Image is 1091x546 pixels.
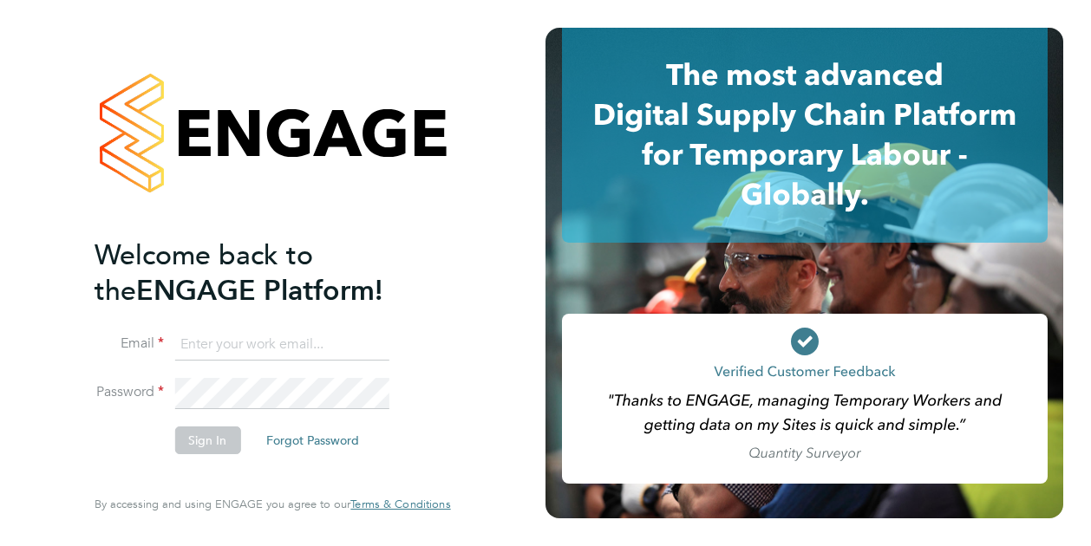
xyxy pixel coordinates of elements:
[95,335,164,353] label: Email
[174,329,389,361] input: Enter your work email...
[95,237,433,309] h2: ENGAGE Platform!
[174,426,240,454] button: Sign In
[95,383,164,401] label: Password
[95,497,450,511] span: By accessing and using ENGAGE you agree to our
[350,497,450,511] span: Terms & Conditions
[350,497,450,511] a: Terms & Conditions
[95,238,313,308] span: Welcome back to the
[252,426,373,454] button: Forgot Password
